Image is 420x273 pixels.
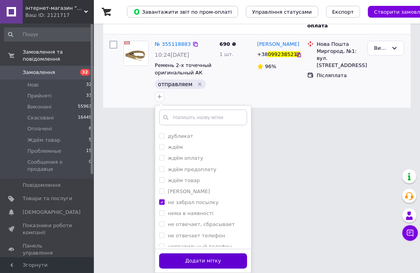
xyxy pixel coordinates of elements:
span: Завантажити звіт по пром-оплаті [133,8,232,15]
span: Повідомлення [23,182,61,189]
div: Виконано [374,44,388,52]
span: 6 [89,125,92,132]
span: Сообщения о продавце [27,159,89,173]
span: Скасовані [27,114,54,121]
span: Управління статусами [252,9,312,15]
span: 33 [86,92,92,99]
span: Прийняті [27,92,52,99]
span: 690 ₴ [219,41,236,47]
span: [PERSON_NAME] [257,41,300,47]
span: 1 шт. [219,51,233,57]
label: не отвечает телефон [168,233,225,239]
button: Завантажити звіт по пром-оплаті [127,6,238,18]
label: дубликат [168,133,193,139]
a: Ремень 2-х точечный оригинальный АК (оригинал СССР) [155,62,212,83]
button: Управління статусами [246,6,318,18]
input: Пошук [4,27,92,42]
span: +38 [257,51,268,57]
label: ждём товар [168,177,200,183]
div: Миргород, №1: вул. [STREET_ADDRESS] [317,48,361,69]
label: ждём предоплату [168,166,216,172]
span: Ждём товар [27,137,60,144]
span: 32 [80,69,90,76]
span: 32 [86,81,92,89]
span: Виконані [27,103,52,110]
span: 0 [89,159,92,173]
button: Чат з покупцем [402,225,418,241]
span: 15 [86,148,92,155]
label: не отвечает, сбрасывает [168,221,235,227]
label: неправильный телефон [168,244,232,249]
input: Напишіть назву мітки [159,110,247,125]
span: Нові [27,81,39,89]
label: нема в наявності [168,210,214,216]
a: [PERSON_NAME] [257,41,300,48]
span: +380992385217 [257,51,300,57]
label: [PERSON_NAME] [168,188,210,194]
svg: Видалити мітку [197,81,203,87]
span: Товари та послуги [23,195,72,202]
a: № 355118883 [155,41,191,47]
span: Доставка та оплата [307,16,343,29]
span: 10:24[DATE] [155,52,189,58]
span: інтернет-магазин "Сержант" [25,5,84,12]
span: отправляем [158,81,192,87]
span: [DEMOGRAPHIC_DATA] [23,209,81,216]
span: Проблемные [27,148,61,155]
a: Фото товару [124,41,149,66]
button: Експорт [326,6,361,18]
label: ждём [168,144,183,150]
div: Нова Пошта [317,41,361,48]
img: Фото товару [124,41,148,65]
span: 55963 [78,103,92,110]
span: 0992385217 [268,51,300,57]
label: ждём оплату [168,155,203,161]
span: Показники роботи компанії [23,222,72,236]
span: 5 [89,137,92,144]
div: Післяплата [317,72,361,79]
span: Експорт [332,9,354,15]
span: Панель управління [23,242,72,257]
span: Замовлення та повідомлення [23,49,94,63]
label: не забрал посылку [168,199,219,205]
span: Оплачені [27,125,52,132]
div: Ваш ID: 2121717 [25,12,94,19]
span: 16449 [78,114,92,121]
span: 96% [265,63,276,69]
span: Замовлення [23,69,55,76]
button: Додати мітку [159,253,247,269]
